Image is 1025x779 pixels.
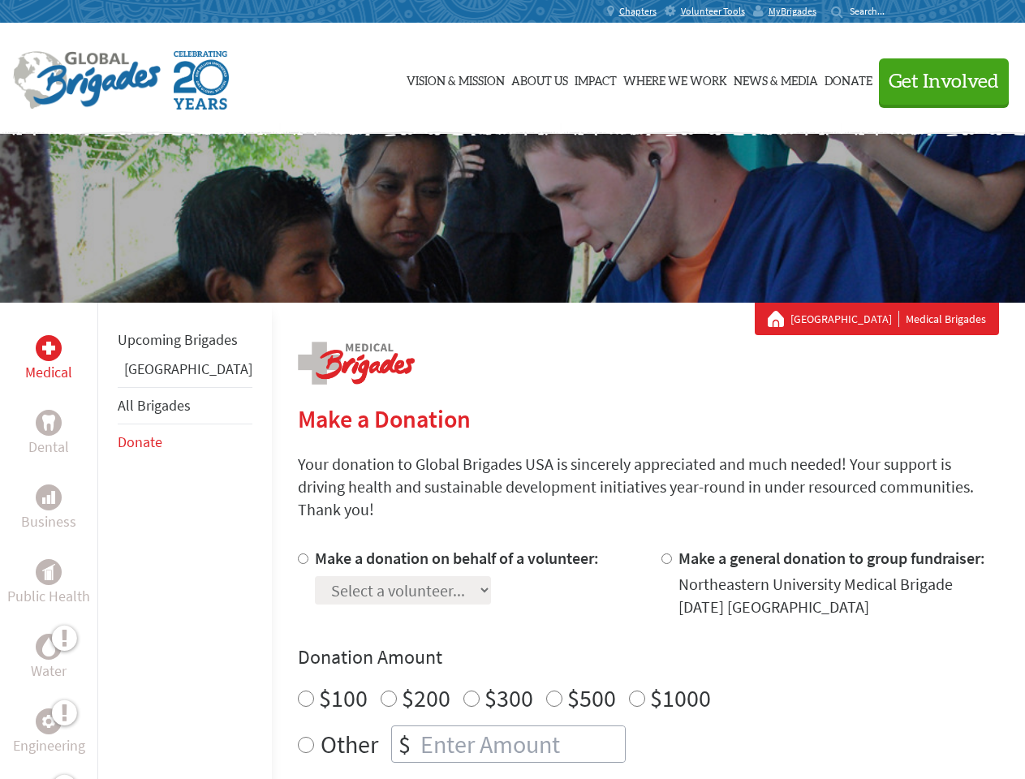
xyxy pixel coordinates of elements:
p: Business [21,510,76,533]
div: Northeastern University Medical Brigade [DATE] [GEOGRAPHIC_DATA] [678,573,999,618]
div: Medical Brigades [768,311,986,327]
a: [GEOGRAPHIC_DATA] [790,311,899,327]
li: Upcoming Brigades [118,322,252,358]
label: $300 [485,682,533,713]
li: All Brigades [118,387,252,424]
a: Donate [825,38,872,119]
p: Medical [25,361,72,384]
p: Public Health [7,585,90,608]
a: DentalDental [28,410,69,458]
input: Search... [850,5,896,17]
a: Public HealthPublic Health [7,559,90,608]
p: Engineering [13,734,85,757]
span: Volunteer Tools [681,5,745,18]
img: Water [42,637,55,656]
img: Dental [42,415,55,430]
img: logo-medical.png [298,342,415,385]
p: Water [31,660,67,682]
a: Where We Work [623,38,727,119]
img: Public Health [42,564,55,580]
span: MyBrigades [769,5,816,18]
div: Dental [36,410,62,436]
label: Other [321,725,378,763]
a: MedicalMedical [25,335,72,384]
div: Medical [36,335,62,361]
label: $500 [567,682,616,713]
span: Chapters [619,5,657,18]
span: Get Involved [889,72,999,92]
a: EngineeringEngineering [13,708,85,757]
li: Donate [118,424,252,460]
p: Dental [28,436,69,458]
input: Enter Amount [417,726,625,762]
a: Impact [575,38,617,119]
a: Donate [118,433,162,451]
div: $ [392,726,417,762]
label: $200 [402,682,450,713]
a: BusinessBusiness [21,484,76,533]
a: All Brigades [118,396,191,415]
label: Make a general donation to group fundraiser: [678,548,985,568]
img: Medical [42,342,55,355]
h4: Donation Amount [298,644,999,670]
img: Global Brigades Logo [13,51,161,110]
img: Engineering [42,715,55,728]
label: $1000 [650,682,711,713]
a: Upcoming Brigades [118,330,238,349]
a: Vision & Mission [407,38,505,119]
img: Business [42,491,55,504]
a: [GEOGRAPHIC_DATA] [124,359,252,378]
img: Global Brigades Celebrating 20 Years [174,51,229,110]
div: Business [36,484,62,510]
a: WaterWater [31,634,67,682]
p: Your donation to Global Brigades USA is sincerely appreciated and much needed! Your support is dr... [298,453,999,521]
button: Get Involved [879,58,1009,105]
li: Panama [118,358,252,387]
div: Engineering [36,708,62,734]
label: $100 [319,682,368,713]
div: Water [36,634,62,660]
h2: Make a Donation [298,404,999,433]
div: Public Health [36,559,62,585]
a: News & Media [734,38,818,119]
label: Make a donation on behalf of a volunteer: [315,548,599,568]
a: About Us [511,38,568,119]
